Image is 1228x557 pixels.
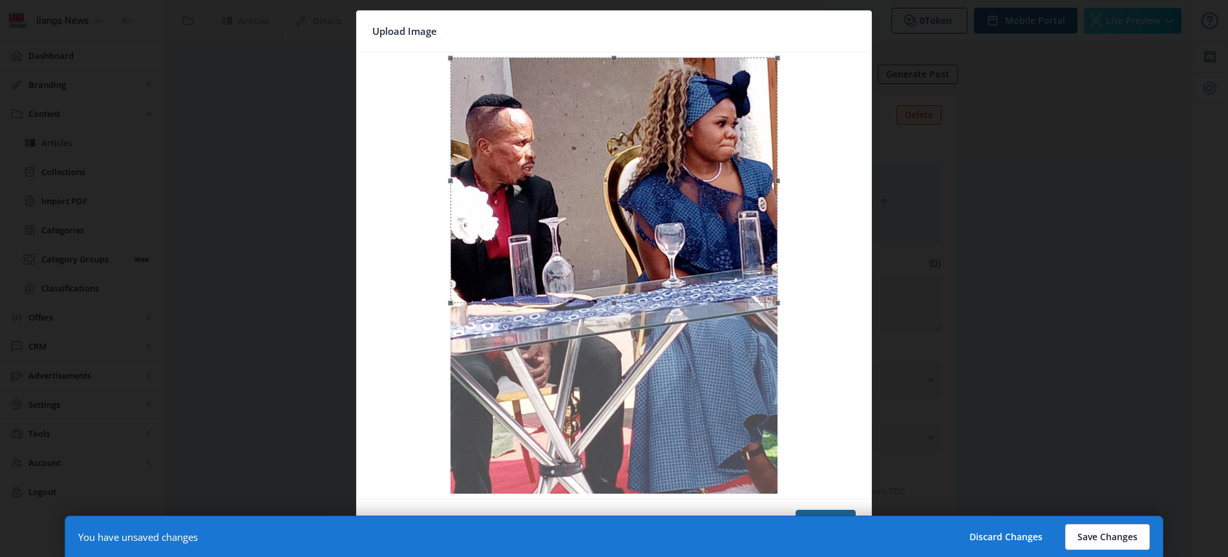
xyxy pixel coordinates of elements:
button: Discard Changes [957,524,1055,550]
button: Confirm [796,510,856,536]
button: Save Changes [1065,524,1150,550]
button: Cancel [372,510,426,536]
span: Upload Image [372,21,437,41]
div: You have unsaved changes [78,531,198,543]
